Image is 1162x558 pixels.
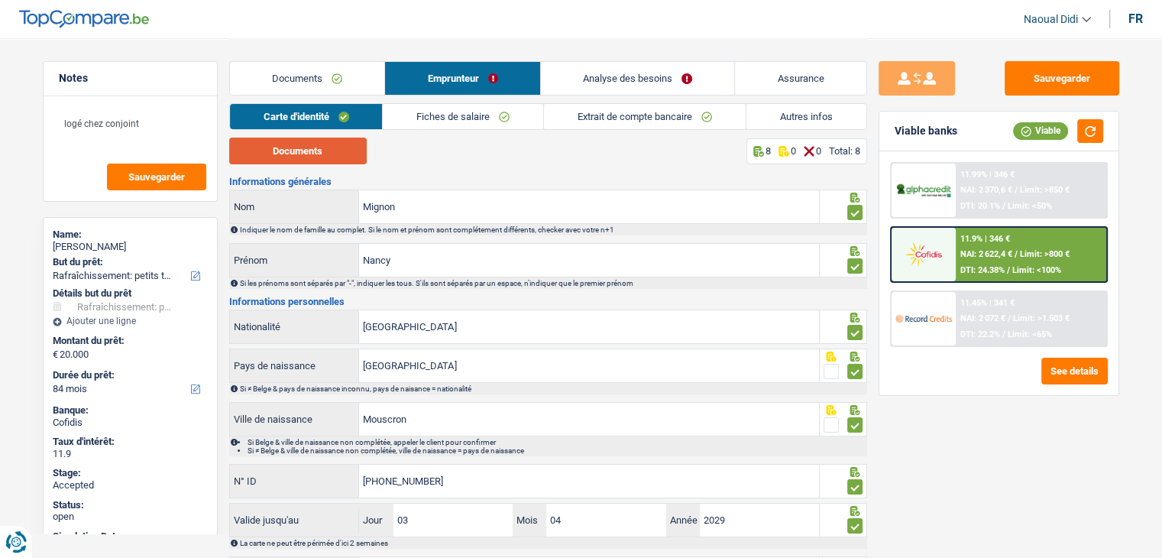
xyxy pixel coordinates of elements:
[513,504,546,537] label: Mois
[1008,313,1011,323] span: /
[960,201,1000,211] span: DTI: 20.1%
[53,316,208,326] div: Ajouter une ligne
[359,465,819,498] input: 590-1234567-89
[1128,11,1143,26] div: fr
[240,539,866,547] div: La carte ne peut être périmée d'ici 2 semaines
[1013,122,1068,139] div: Viable
[229,177,867,187] h3: Informations générales
[1015,249,1018,259] span: /
[895,240,952,268] img: Cofidis
[230,310,360,343] label: Nationalité
[230,465,360,498] label: N° ID
[53,448,208,460] div: 11.9
[666,504,700,537] label: Année
[700,504,819,537] input: AAAA
[53,335,205,347] label: Montant du prêt:
[735,62,866,95] a: Assurance
[1013,313,1070,323] span: Limit: >1.503 €
[53,256,205,268] label: But du prêt:
[816,145,821,157] p: 0
[1007,265,1010,275] span: /
[128,172,185,182] span: Sauvegarder
[53,467,208,479] div: Stage:
[53,369,205,381] label: Durée du prêt:
[53,287,208,300] div: Détails but du prêt
[53,241,208,253] div: [PERSON_NAME]
[960,329,1000,339] span: DTI: 22.2%
[248,438,866,446] li: Si Belge & ville de naissance non complétée, appeler le client pour confirmer
[1020,185,1070,195] span: Limit: >850 €
[1041,358,1108,384] button: See details
[541,62,735,95] a: Analyse des besoins
[240,384,866,393] div: Si ≠ Belge & pays de naissance inconnu, pays de naisance = nationalité
[1012,265,1061,275] span: Limit: <100%
[230,62,385,95] a: Documents
[1002,201,1005,211] span: /
[59,72,202,85] h5: Notes
[229,138,367,164] button: Documents
[960,265,1005,275] span: DTI: 24.38%
[895,182,952,200] img: AlphaCredit
[1005,61,1119,96] button: Sauvegarder
[240,225,866,234] div: Indiquer le nom de famille au complet. Si le nom et prénom sont complétement différents, checker ...
[240,279,866,287] div: Si les prénoms sont séparés par "-", indiquer les tous. S'ils sont séparés par un espace, n'indiq...
[393,504,513,537] input: JJ
[1020,249,1070,259] span: Limit: >800 €
[359,504,393,537] label: Jour
[248,446,866,455] li: Si ≠ Belge & ville de naissance non complétée, ville de naissance = pays de naissance
[960,234,1010,244] div: 11.9% | 346 €
[895,304,952,333] img: Record Credits
[1002,329,1005,339] span: /
[230,349,360,382] label: Pays de naissance
[53,499,208,511] div: Status:
[359,349,819,382] input: Belgique
[1008,329,1052,339] span: Limit: <65%
[230,104,383,129] a: Carte d'identité
[1024,13,1078,26] span: Naoual Didi
[53,229,208,241] div: Name:
[230,244,360,277] label: Prénom
[960,313,1005,323] span: NAI: 2 072 €
[53,404,208,417] div: Banque:
[230,403,360,436] label: Ville de naissance
[53,349,58,361] span: €
[53,530,208,543] div: Simulation Date:
[1015,185,1018,195] span: /
[791,145,796,157] p: 0
[53,511,208,523] div: open
[960,298,1015,308] div: 11.45% | 341 €
[107,164,206,190] button: Sauvegarder
[383,104,543,129] a: Fiches de salaire
[53,479,208,491] div: Accepted
[1008,201,1052,211] span: Limit: <50%
[829,145,860,157] div: Total: 8
[960,170,1015,180] div: 11.99% | 346 €
[230,190,360,223] label: Nom
[960,185,1012,195] span: NAI: 2 370,6 €
[765,145,771,157] p: 8
[1011,7,1091,32] a: Naoual Didi
[19,10,149,28] img: TopCompare Logo
[546,504,665,537] input: MM
[53,417,208,429] div: Cofidis
[544,104,746,129] a: Extrait de compte bancaire
[229,297,867,307] h3: Informations personnelles
[53,436,208,448] div: Taux d'intérêt:
[385,62,540,95] a: Emprunteur
[230,508,360,533] label: Valide jusqu'au
[746,104,866,129] a: Autres infos
[359,310,819,343] input: Belgique
[960,249,1012,259] span: NAI: 2 622,4 €
[895,125,957,138] div: Viable banks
